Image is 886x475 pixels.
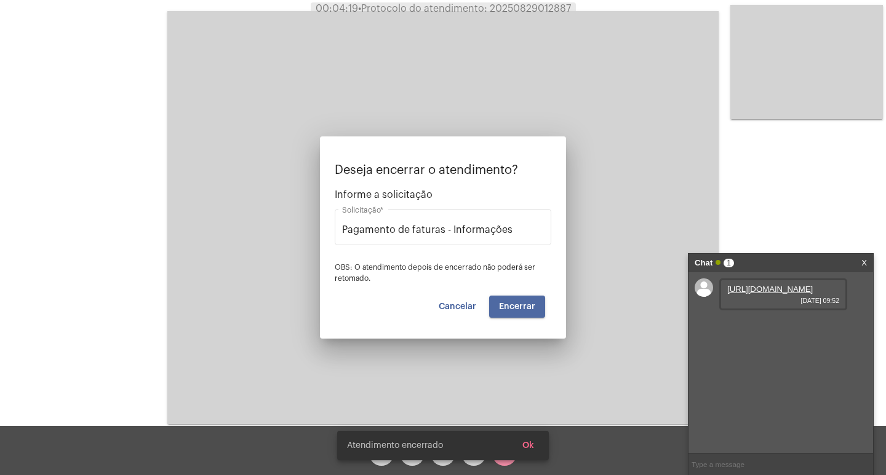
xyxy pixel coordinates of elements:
p: Deseja encerrar o atendimento? [335,163,551,177]
span: 1 [724,259,734,267]
span: • [358,4,361,14]
input: Type a message [688,453,873,475]
a: [URL][DOMAIN_NAME] [727,285,813,294]
span: Online [716,260,720,265]
button: Encerrar [489,296,545,318]
button: Cancelar [429,296,486,318]
span: [DATE] 09:52 [727,297,839,304]
span: Encerrar [499,302,535,311]
span: Atendimento encerrado [347,439,443,452]
span: Ok [522,441,534,450]
strong: Chat [695,254,712,272]
input: Buscar solicitação [342,224,544,235]
a: X [861,254,867,272]
span: Protocolo do atendimento: 20250829012887 [358,4,571,14]
span: Cancelar [439,302,476,311]
span: OBS: O atendimento depois de encerrado não poderá ser retomado. [335,264,535,282]
span: 00:04:19 [316,4,358,14]
span: Informe a solicitação [335,189,551,200]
